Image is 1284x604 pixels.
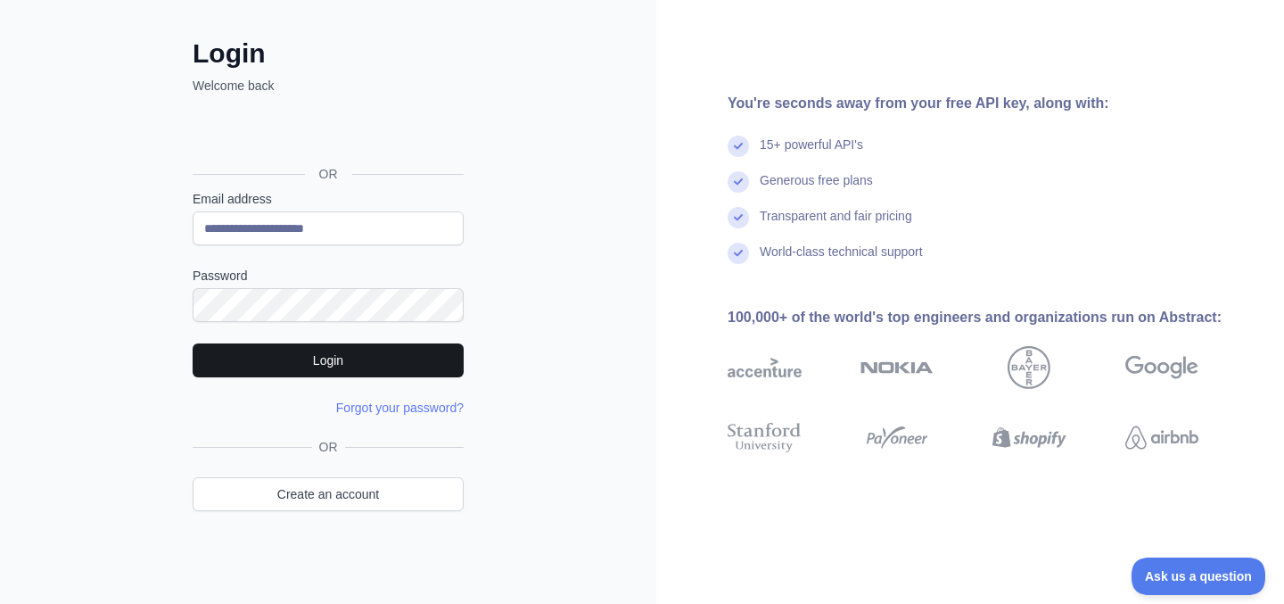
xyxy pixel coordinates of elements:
img: nokia [860,346,934,389]
span: OR [312,438,345,456]
img: check mark [728,136,749,157]
div: You're seconds away from your free API key, along with: [728,93,1255,114]
img: bayer [1008,346,1050,389]
label: Password [193,267,464,285]
button: Login [193,343,464,377]
div: Generous free plans [760,171,873,207]
div: 15+ powerful API's [760,136,863,171]
iframe: Toggle Customer Support [1132,558,1266,595]
label: Email address [193,190,464,208]
p: Welcome back [193,77,464,95]
iframe: “使用 Google 账号登录”按钮 [184,114,469,153]
a: Forgot your password? [336,401,464,415]
h2: Login [193,37,464,70]
a: Create an account [193,477,464,511]
img: stanford university [728,419,802,456]
span: OR [305,165,352,183]
img: check mark [728,207,749,228]
img: shopify [992,419,1066,456]
img: airbnb [1125,419,1199,456]
img: accenture [728,346,802,389]
div: Transparent and fair pricing [760,207,912,243]
img: google [1125,346,1199,389]
div: 100,000+ of the world's top engineers and organizations run on Abstract: [728,307,1255,328]
img: check mark [728,243,749,264]
div: World-class technical support [760,243,923,278]
img: payoneer [860,419,934,456]
img: check mark [728,171,749,193]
